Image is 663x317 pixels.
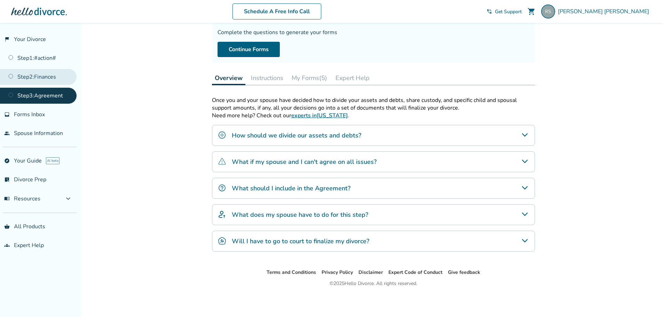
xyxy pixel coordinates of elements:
[4,224,10,229] span: shopping_basket
[4,196,10,201] span: menu_book
[218,42,280,57] a: Continue Forms
[628,284,663,317] iframe: Chat Widget
[291,112,348,119] a: experts in[US_STATE]
[14,111,45,118] span: Forms Inbox
[232,131,361,140] h4: How should we divide our assets and debts?
[289,71,330,85] button: My Forms(5)
[218,157,226,166] img: What if my spouse and I can't agree on all issues?
[495,8,522,15] span: Get Support
[4,158,10,164] span: explore
[218,131,226,139] img: How should we divide our assets and debts?
[358,268,383,277] li: Disclaimer
[388,269,442,276] a: Expert Code of Conduct
[218,29,529,36] div: Complete the questions to generate your forms
[330,279,417,288] div: © 2025 Hello Divorce. All rights reserved.
[46,157,60,164] span: AI beta
[4,37,10,42] span: flag_2
[232,210,368,219] h4: What does my spouse have to do for this step?
[322,269,353,276] a: Privacy Policy
[4,243,10,248] span: groups
[248,71,286,85] button: Instructions
[4,130,10,136] span: people
[212,231,535,252] div: Will I have to go to court to finalize my divorce?
[541,5,555,18] img: ruth@cues.org
[218,184,226,192] img: What should I include in the Agreement?
[232,3,321,19] a: Schedule A Free Info Call
[212,71,245,85] button: Overview
[212,112,535,119] p: Need more help? Check out our .
[487,8,522,15] a: phone_in_talkGet Support
[212,178,535,199] div: What should I include in the Agreement?
[4,195,40,203] span: Resources
[218,210,226,219] img: What does my spouse have to do for this step?
[212,125,535,146] div: How should we divide our assets and debts?
[448,268,480,277] li: Give feedback
[232,237,369,246] h4: Will I have to go to court to finalize my divorce?
[527,7,536,16] span: shopping_cart
[212,204,535,225] div: What does my spouse have to do for this step?
[267,269,316,276] a: Terms and Conditions
[232,157,377,166] h4: What if my spouse and I can't agree on all issues?
[487,9,492,14] span: phone_in_talk
[4,177,10,182] span: list_alt_check
[212,151,535,172] div: What if my spouse and I can't agree on all issues?
[4,112,10,117] span: inbox
[333,71,372,85] button: Expert Help
[218,237,226,245] img: Will I have to go to court to finalize my divorce?
[232,184,350,193] h4: What should I include in the Agreement?
[64,195,72,203] span: expand_more
[212,96,535,112] div: Once you and your spouse have decided how to divide your assets and debts, share custody, and spe...
[558,8,652,15] span: [PERSON_NAME] [PERSON_NAME]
